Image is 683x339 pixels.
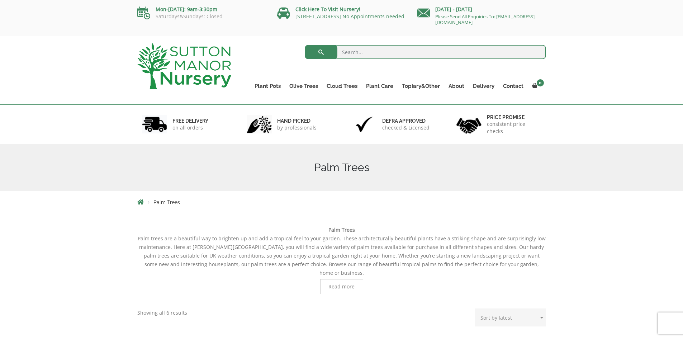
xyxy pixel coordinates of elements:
[499,81,528,91] a: Contact
[295,6,360,13] a: Click Here To Visit Nursery!
[153,199,180,205] span: Palm Trees
[487,114,541,121] h6: Price promise
[137,43,231,89] img: logo
[172,118,208,124] h6: FREE DELIVERY
[137,5,266,14] p: Mon-[DATE]: 9am-3:30pm
[250,81,285,91] a: Plant Pots
[362,81,398,91] a: Plant Care
[295,13,404,20] a: [STREET_ADDRESS] No Appointments needed
[398,81,444,91] a: Topiary&Other
[528,81,546,91] a: 0
[137,199,546,205] nav: Breadcrumbs
[137,161,546,174] h1: Palm Trees
[475,309,546,326] select: Shop order
[352,115,377,133] img: 3.jpg
[305,45,546,59] input: Search...
[382,118,430,124] h6: Defra approved
[435,13,535,25] a: Please Send All Enquiries To: [EMAIL_ADDRESS][DOMAIN_NAME]
[469,81,499,91] a: Delivery
[137,309,187,317] p: Showing all 6 results
[537,79,544,86] span: 0
[487,121,541,135] p: consistent price checks
[285,81,322,91] a: Olive Trees
[172,124,208,131] p: on all orders
[247,115,272,133] img: 2.jpg
[322,81,362,91] a: Cloud Trees
[277,118,317,124] h6: hand picked
[456,113,482,135] img: 4.jpg
[417,5,546,14] p: [DATE] - [DATE]
[142,115,167,133] img: 1.jpg
[382,124,430,131] p: checked & Licensed
[444,81,469,91] a: About
[328,226,355,233] b: Palm Trees
[328,284,355,289] span: Read more
[277,124,317,131] p: by professionals
[137,226,546,294] div: Palm trees are a beautiful way to brighten up and add a tropical feel to your garden. These archi...
[137,14,266,19] p: Saturdays&Sundays: Closed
